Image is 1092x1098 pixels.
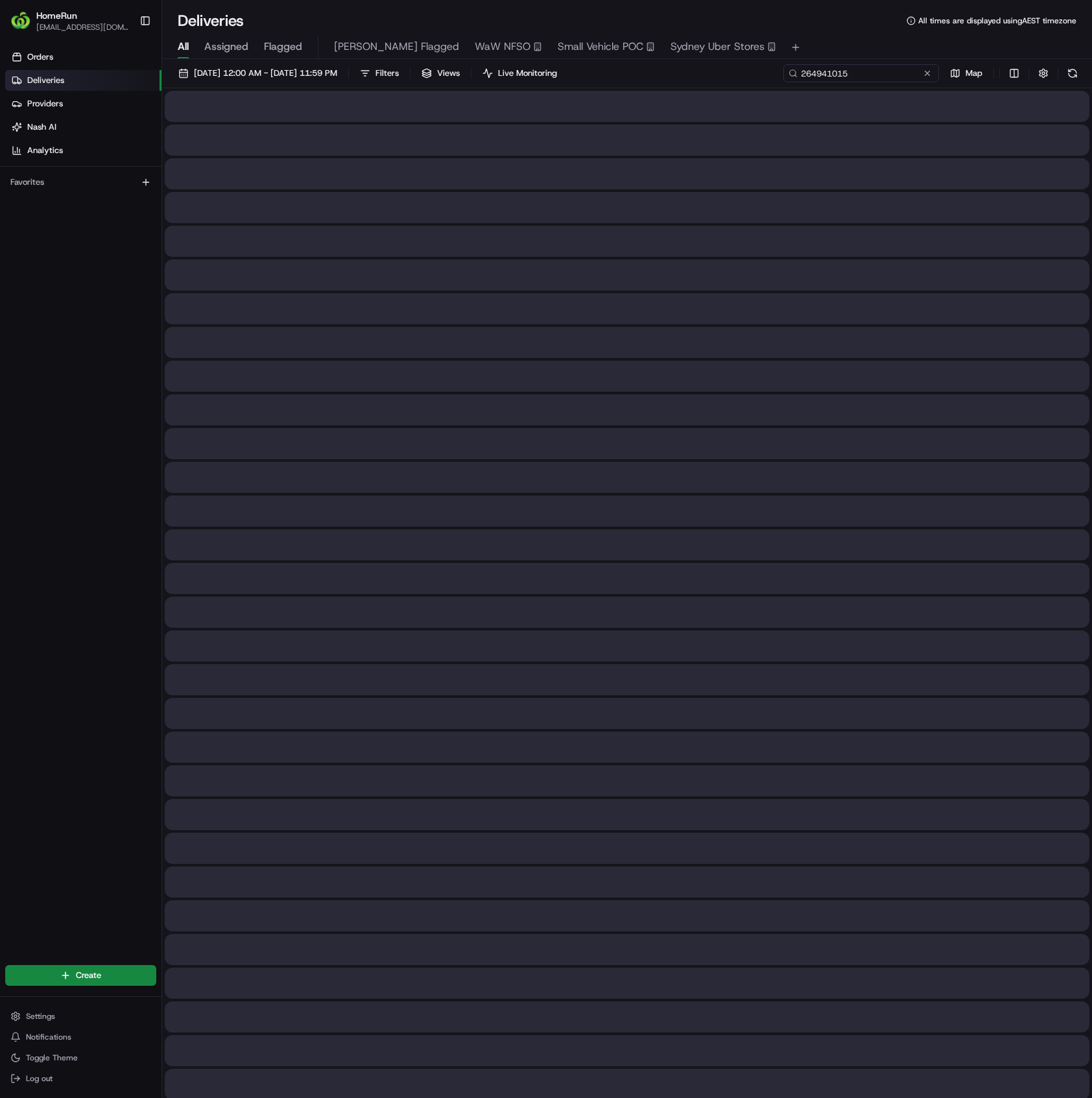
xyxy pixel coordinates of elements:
a: Orders [5,47,161,67]
button: HomeRun [36,9,77,22]
span: All [178,39,189,54]
span: [DATE] 12:00 AM - [DATE] 11:59 PM [194,67,337,79]
a: Nash AI [5,117,161,137]
span: Views [437,67,460,79]
span: Deliveries [27,75,64,86]
span: [PERSON_NAME] Flagged [334,39,459,54]
span: Filters [375,67,399,79]
button: Views [416,64,466,82]
button: Log out [5,1069,156,1088]
span: Nash AI [27,121,56,133]
button: Create [5,965,156,986]
a: Deliveries [5,70,161,91]
button: Live Monitoring [477,64,563,82]
a: Analytics [5,140,161,161]
button: [DATE] 12:00 AM - [DATE] 11:59 PM [172,64,343,82]
span: Analytics [27,145,63,156]
button: [EMAIL_ADDRESS][DOMAIN_NAME] [36,22,129,32]
span: WaW NFSO [475,39,530,54]
span: Small Vehicle POC [558,39,643,54]
button: HomeRunHomeRun[EMAIL_ADDRESS][DOMAIN_NAME] [5,5,134,36]
span: Map [966,67,982,79]
span: Flagged [264,39,302,54]
input: Type to search [783,64,939,82]
span: Toggle Theme [26,1053,78,1063]
span: Settings [26,1011,55,1021]
h1: Deliveries [178,10,244,31]
button: Map [944,64,988,82]
button: Filters [354,64,405,82]
span: Create [76,970,101,981]
span: Sydney Uber Stores [671,39,765,54]
a: Providers [5,93,161,114]
button: Toggle Theme [5,1049,156,1067]
button: Settings [5,1007,156,1025]
button: Refresh [1063,64,1082,82]
span: Assigned [204,39,248,54]
button: Notifications [5,1028,156,1046]
span: Live Monitoring [498,67,557,79]
span: Orders [27,51,53,63]
span: All times are displayed using AEST timezone [918,16,1076,26]
div: Favorites [5,172,156,193]
span: Notifications [26,1032,71,1042]
span: Log out [26,1073,53,1084]
img: HomeRun [10,10,31,31]
span: Providers [27,98,63,110]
